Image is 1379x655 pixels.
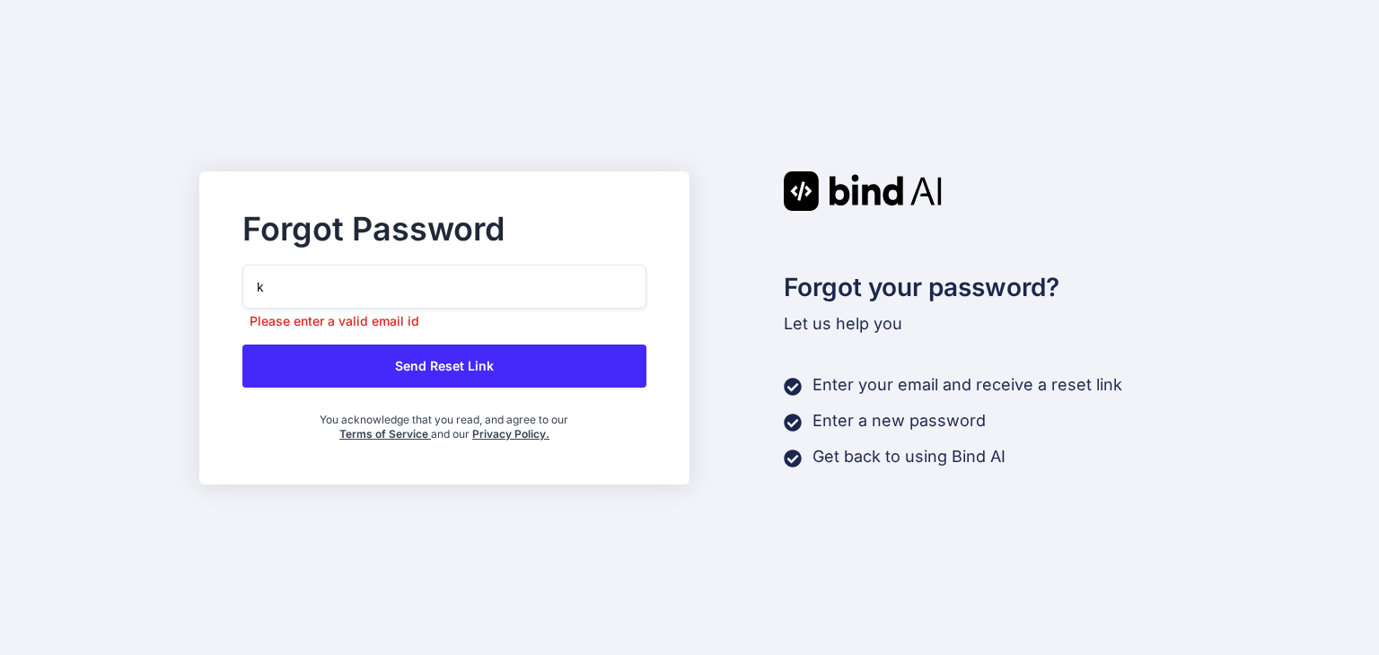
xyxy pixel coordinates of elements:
a: Terms of Service [339,427,431,441]
a: Privacy Policy. [472,427,549,441]
div: You acknowledge that you read, and agree to our and our [310,402,579,441]
p: Get back to using Bind AI [812,444,1006,469]
button: Send Reset Link [242,345,646,388]
input: Please Enter Your Email [242,265,646,309]
h2: Forgot your password? [784,268,1180,306]
p: Enter a new password [812,408,986,433]
p: Let us help you [784,311,1180,336]
h2: Forgot Password [242,214,646,243]
p: Please enter a valid email id [242,312,646,330]
img: Bind AI logo [784,171,942,211]
p: Enter your email and receive a reset link [812,372,1122,397]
